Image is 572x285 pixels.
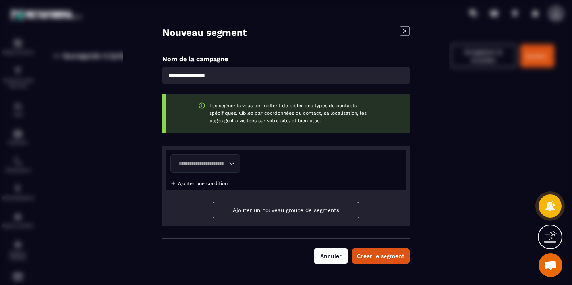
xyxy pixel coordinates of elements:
p: Les segments vous permettent de cibler des types de contacts spécifiques. Ciblez par coordonnées ... [209,102,378,125]
a: Ouvrir le chat [539,253,562,277]
p: Nom de la campagne [162,55,410,63]
img: plus [170,181,176,186]
button: Annuler [314,248,348,264]
button: Créer le segment [352,248,410,264]
p: Ajouter une condition [178,181,228,186]
div: Search for option [170,154,240,173]
img: warning-green.f85f90c2.svg [198,102,205,109]
button: Ajouter un nouveau groupe de segments [213,202,359,218]
input: Search for option [176,159,227,168]
h4: Nouveau segment [162,26,247,39]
